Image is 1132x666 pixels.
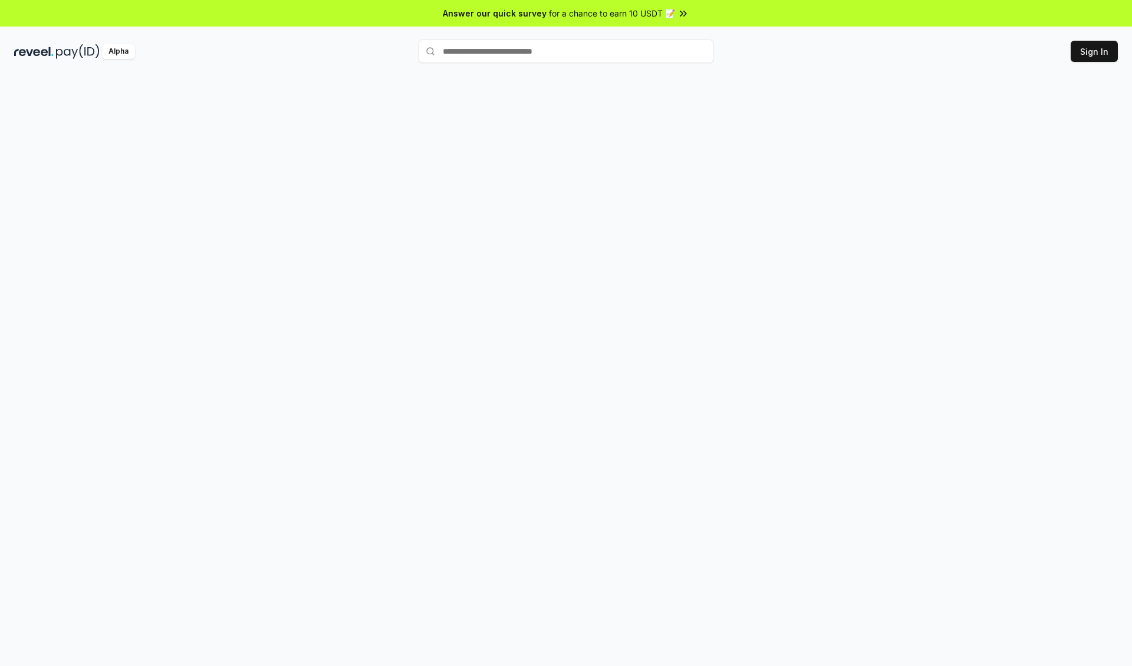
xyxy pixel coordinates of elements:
img: reveel_dark [14,44,54,59]
img: pay_id [56,44,100,59]
span: Answer our quick survey [443,7,547,19]
button: Sign In [1071,41,1118,62]
div: Alpha [102,44,135,59]
span: for a chance to earn 10 USDT 📝 [549,7,675,19]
